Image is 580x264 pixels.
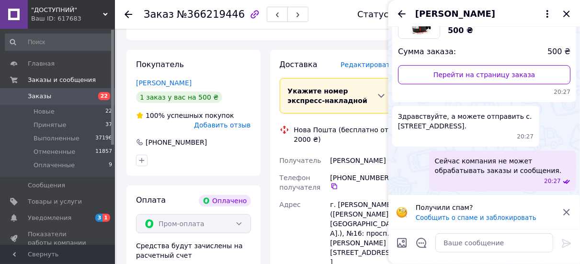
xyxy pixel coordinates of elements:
[561,8,572,20] button: Закрыть
[330,173,394,190] div: [PHONE_NUMBER]
[5,34,113,51] input: Поиск
[144,9,174,20] span: Заказ
[415,237,428,249] button: Открыть шаблоны ответов
[28,230,89,247] span: Показатели работы компании
[280,60,318,69] span: Доставка
[416,203,555,212] p: Получили спам?
[280,201,301,208] span: Адрес
[136,111,234,120] div: успешных покупок
[31,6,103,14] span: "ДОСТУПНИЙ"
[415,8,495,20] span: [PERSON_NAME]
[398,65,570,84] a: Перейти на страницу заказа
[136,60,184,69] span: Покупатель
[28,197,82,206] span: Товары и услуги
[280,174,321,191] span: Телефон получателя
[398,46,456,57] span: Сумма заказа:
[415,8,553,20] button: [PERSON_NAME]
[31,14,115,23] div: Ваш ID: 617683
[398,88,570,96] span: 20:27 11.10.2025
[28,214,71,222] span: Уведомления
[398,112,534,131] span: Здравствуйте, а можете отправить с. [STREET_ADDRESS].
[448,26,473,35] span: 500 ₴
[34,161,75,170] span: Оплаченные
[199,195,250,207] div: Оплачено
[34,121,67,129] span: Принятые
[95,134,112,143] span: 37196
[34,134,80,143] span: Выполненные
[136,195,166,205] span: Оплата
[396,8,408,20] button: Назад
[34,107,55,116] span: Новые
[357,10,421,19] div: Статус заказа
[145,138,208,147] div: [PHONE_NUMBER]
[292,125,397,144] div: Нова Пошта (бесплатно от 2000 ₴)
[105,121,112,129] span: 37
[136,92,222,103] div: 1 заказ у вас на 500 ₴
[280,157,321,164] span: Получатель
[435,156,570,175] span: Сейчас компания не может обрабатывать заказы и сообщения.
[28,92,51,101] span: Заказы
[547,46,570,57] span: 500 ₴
[105,107,112,116] span: 22
[95,148,112,156] span: 11857
[416,214,536,221] button: Сообщить о спаме и заблокировать
[341,61,394,69] span: Редактировать
[396,207,408,218] img: :face_with_monocle:
[98,92,110,100] span: 22
[28,76,96,84] span: Заказы и сообщения
[109,161,112,170] span: 9
[136,79,192,87] a: [PERSON_NAME]
[177,9,245,20] span: №366219446
[329,152,396,169] div: [PERSON_NAME]
[125,10,132,19] div: Вернуться назад
[146,112,165,119] span: 100%
[194,121,250,129] span: Добавить отзыв
[95,214,103,222] span: 3
[288,87,367,104] span: Укажите номер экспресс-накладной
[102,214,110,222] span: 1
[517,133,534,141] span: 20:27 11.10.2025
[28,181,65,190] span: Сообщения
[34,148,75,156] span: Отмененные
[544,177,561,185] span: 20:27 11.10.2025
[28,59,55,68] span: Главная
